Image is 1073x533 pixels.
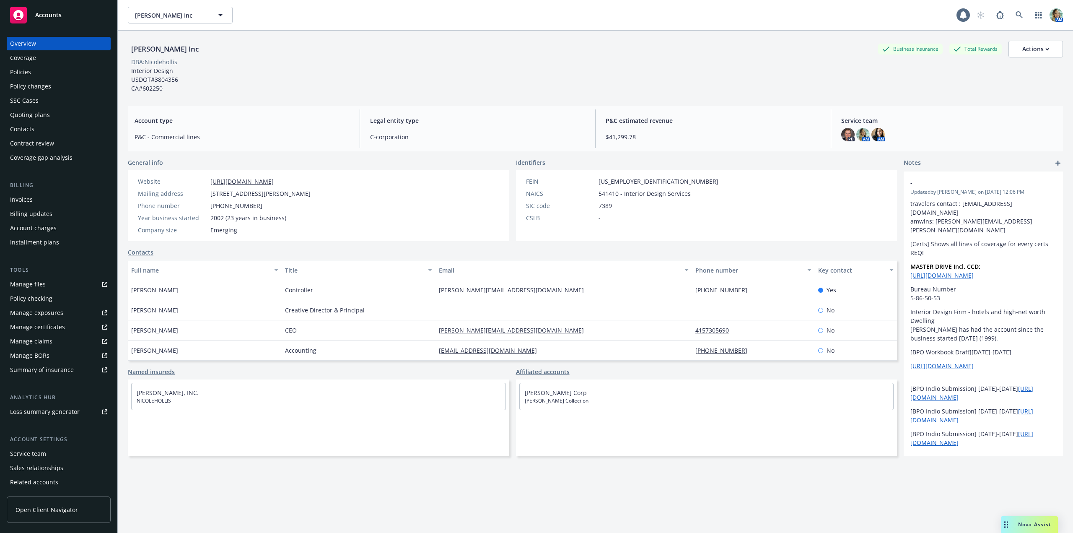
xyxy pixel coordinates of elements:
[10,476,58,489] div: Related accounts
[526,177,595,186] div: FEIN
[7,221,111,235] a: Account charges
[7,320,111,334] a: Manage certificates
[131,286,178,294] span: [PERSON_NAME]
[128,260,282,280] button: Full name
[1011,7,1028,23] a: Search
[910,362,974,370] a: [URL][DOMAIN_NAME]
[827,306,835,315] span: No
[1022,41,1049,57] div: Actions
[7,108,111,122] a: Quoting plans
[7,266,111,274] div: Tools
[131,266,269,275] div: Full name
[7,80,111,93] a: Policy changes
[525,397,889,405] span: [PERSON_NAME] Collection
[7,461,111,475] a: Sales relationships
[526,213,595,222] div: CSLB
[910,271,974,279] a: [URL][DOMAIN_NAME]
[692,260,815,280] button: Phone number
[137,389,199,397] a: [PERSON_NAME], INC.
[138,189,207,198] div: Mailing address
[7,193,111,206] a: Invoices
[878,44,943,54] div: Business Insurance
[7,306,111,320] a: Manage exposures
[10,461,63,475] div: Sales relationships
[910,188,1056,196] span: Updated by [PERSON_NAME] on [DATE] 12:06 PM
[7,236,111,249] a: Installment plans
[972,7,989,23] a: Start snowing
[7,435,111,444] div: Account settings
[904,172,1063,454] div: -Updatedby [PERSON_NAME] on [DATE] 12:06 PMtravelers contact : [EMAIL_ADDRESS][DOMAIN_NAME] amwin...
[10,306,63,320] div: Manage exposures
[210,177,274,185] a: [URL][DOMAIN_NAME]
[7,3,111,27] a: Accounts
[285,286,313,294] span: Controller
[439,346,544,354] a: [EMAIL_ADDRESS][DOMAIN_NAME]
[7,151,111,164] a: Coverage gap analysis
[439,326,591,334] a: [PERSON_NAME][EMAIL_ADDRESS][DOMAIN_NAME]
[128,7,233,23] button: [PERSON_NAME] Inc
[7,37,111,50] a: Overview
[439,286,591,294] a: [PERSON_NAME][EMAIL_ADDRESS][DOMAIN_NAME]
[695,306,704,314] a: -
[370,133,585,141] span: C-corporation
[137,397,500,405] span: NICOLEHOLLIS
[827,346,835,355] span: No
[131,306,178,315] span: [PERSON_NAME]
[1001,516,1058,533] button: Nova Assist
[10,278,46,291] div: Manage files
[7,292,111,305] a: Policy checking
[10,65,31,79] div: Policies
[138,201,207,210] div: Phone number
[285,266,423,275] div: Title
[695,346,754,354] a: [PHONE_NUMBER]
[7,137,111,150] a: Contract review
[599,177,718,186] span: [US_EMPLOYER_IDENTIFICATION_NUMBER]
[35,12,62,18] span: Accounts
[1001,516,1011,533] div: Drag to move
[818,266,884,275] div: Key contact
[516,158,545,167] span: Identifiers
[10,405,80,419] div: Loss summary generator
[435,260,692,280] button: Email
[128,248,153,257] a: Contacts
[135,116,350,125] span: Account type
[526,201,595,210] div: SIC code
[910,285,1056,302] p: Bureau Number 5-86-50-53
[138,213,207,222] div: Year business started
[7,94,111,107] a: SSC Cases
[1050,8,1063,22] img: photo
[910,307,1056,343] p: Interior Design Firm - hotels and high-net worth Dwelling [PERSON_NAME] has had the account since...
[10,221,57,235] div: Account charges
[135,133,350,141] span: P&C - Commercial lines
[7,349,111,362] a: Manage BORs
[10,236,59,249] div: Installment plans
[910,178,1034,187] span: -
[904,158,921,168] span: Notes
[135,11,207,20] span: [PERSON_NAME] Inc
[815,260,897,280] button: Key contact
[128,367,175,376] a: Named insureds
[695,286,754,294] a: [PHONE_NUMBER]
[516,367,570,376] a: Affiliated accounts
[7,476,111,489] a: Related accounts
[285,306,365,315] span: Creative Director & Principal
[910,407,1056,424] p: [BPO Indio Submission] [DATE]-[DATE]
[128,158,163,167] span: General info
[599,201,612,210] span: 7389
[210,226,237,234] span: Emerging
[606,116,821,125] span: P&C estimated revenue
[7,51,111,65] a: Coverage
[827,326,835,335] span: No
[525,389,587,397] a: [PERSON_NAME] Corp
[285,326,297,335] span: CEO
[910,263,980,270] strong: MASTER DRIVE Incl. CCD:
[128,44,202,55] div: [PERSON_NAME] Inc
[131,67,180,92] span: Interior Design USDOT#3804356 CA#602250
[599,189,691,198] span: 541410 - Interior Design Services
[439,306,448,314] a: -
[1018,521,1051,528] span: Nova Assist
[10,349,49,362] div: Manage BORs
[10,335,52,348] div: Manage claims
[695,326,736,334] a: 4157305690
[7,405,111,419] a: Loss summary generator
